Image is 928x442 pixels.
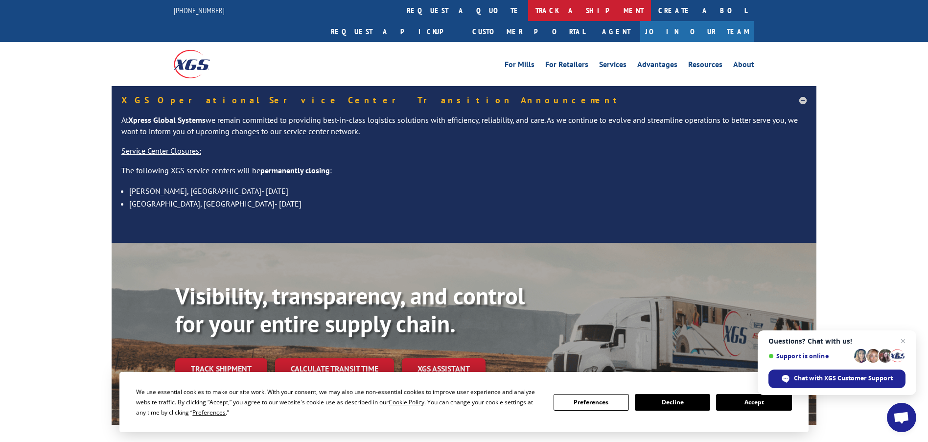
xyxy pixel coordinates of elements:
[136,387,541,418] div: We use essential cookies to make our site work. With your consent, we may also use non-essential ...
[121,165,807,185] p: The following XGS service centers will be :
[121,146,201,156] u: Service Center Closures:
[128,115,206,125] strong: Xpress Global Systems
[175,280,525,339] b: Visibility, transparency, and control for your entire supply chain.
[260,165,330,175] strong: permanently closing
[716,394,791,411] button: Accept
[121,96,807,105] h5: XGS Operational Service Center Transition Announcement
[768,337,905,345] span: Questions? Chat with us!
[121,115,807,146] p: At we remain committed to providing best-in-class logistics solutions with efficiency, reliabilit...
[599,61,626,71] a: Services
[129,197,807,210] li: [GEOGRAPHIC_DATA], [GEOGRAPHIC_DATA]- [DATE]
[119,372,809,432] div: Cookie Consent Prompt
[545,61,588,71] a: For Retailers
[635,394,710,411] button: Decline
[794,374,893,383] span: Chat with XGS Customer Support
[129,185,807,197] li: [PERSON_NAME], [GEOGRAPHIC_DATA]- [DATE]
[389,398,424,406] span: Cookie Policy
[768,352,851,360] span: Support is online
[324,21,465,42] a: Request a pickup
[402,358,486,379] a: XGS ASSISTANT
[768,370,905,388] span: Chat with XGS Customer Support
[174,5,225,15] a: [PHONE_NUMBER]
[592,21,640,42] a: Agent
[688,61,722,71] a: Resources
[505,61,534,71] a: For Mills
[554,394,629,411] button: Preferences
[175,358,267,379] a: Track shipment
[887,403,916,432] a: Open chat
[733,61,754,71] a: About
[192,408,226,417] span: Preferences
[275,358,394,379] a: Calculate transit time
[637,61,677,71] a: Advantages
[465,21,592,42] a: Customer Portal
[640,21,754,42] a: Join Our Team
